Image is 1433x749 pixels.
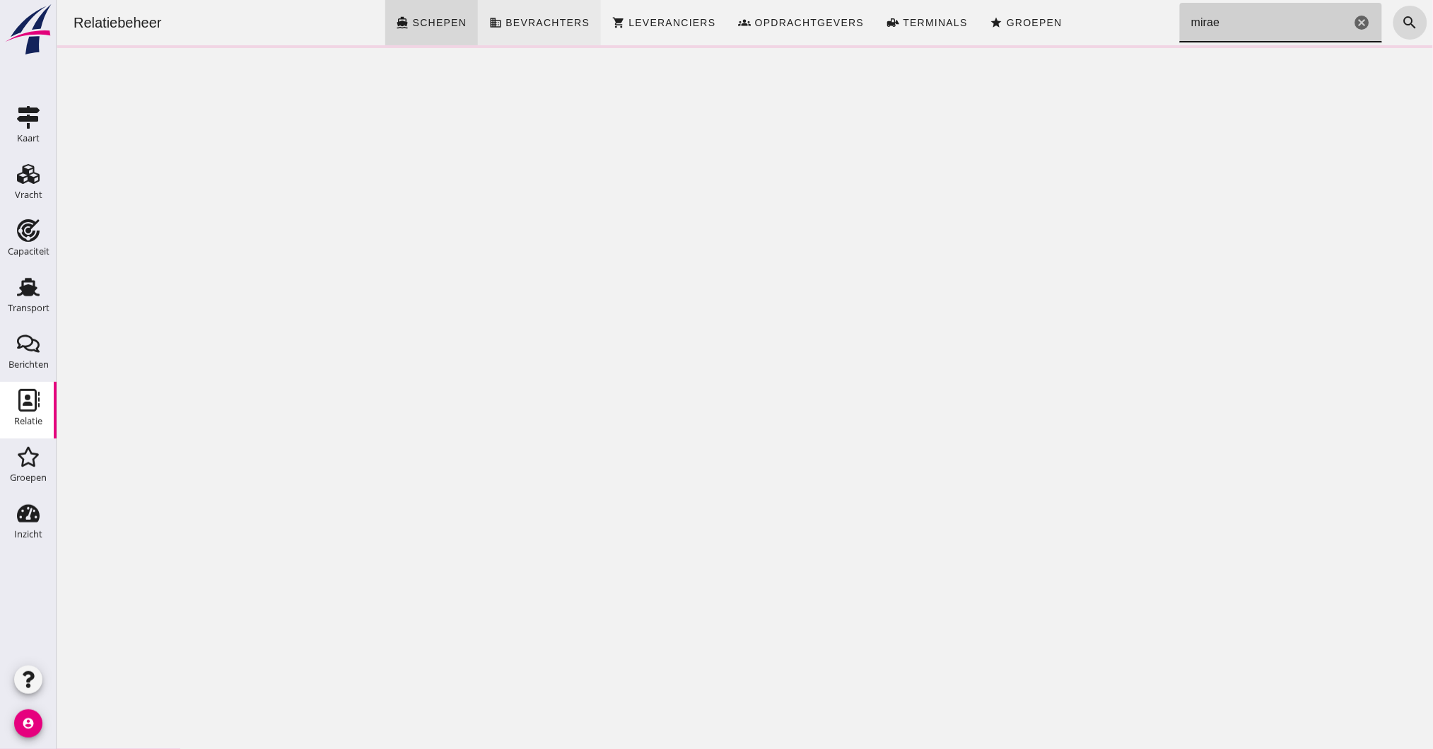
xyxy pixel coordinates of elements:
div: Relatie [14,417,42,426]
i: search [1345,14,1362,31]
i: front_loader [830,16,843,29]
div: Capaciteit [8,247,49,256]
div: Transport [8,303,49,313]
span: Opdrachtgevers [698,17,808,28]
i: shopping_cart [556,16,568,29]
i: business [433,16,445,29]
i: groups [682,16,695,29]
div: Kaart [17,134,40,143]
div: Berichten [8,360,49,369]
span: Terminals [846,17,911,28]
i: star [934,16,947,29]
i: Wis Zoeken... [1297,14,1314,31]
span: Leveranciers [571,17,659,28]
div: Vracht [15,190,42,199]
img: logo-small.a267ee39.svg [3,4,54,56]
div: Relatiebeheer [6,13,117,33]
span: Bevrachters [448,17,533,28]
i: account_circle [14,709,42,738]
div: Groepen [10,473,47,482]
div: Inzicht [14,530,42,539]
span: Groepen [949,17,1006,28]
span: Schepen [356,17,411,28]
i: directions_boat [340,16,353,29]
